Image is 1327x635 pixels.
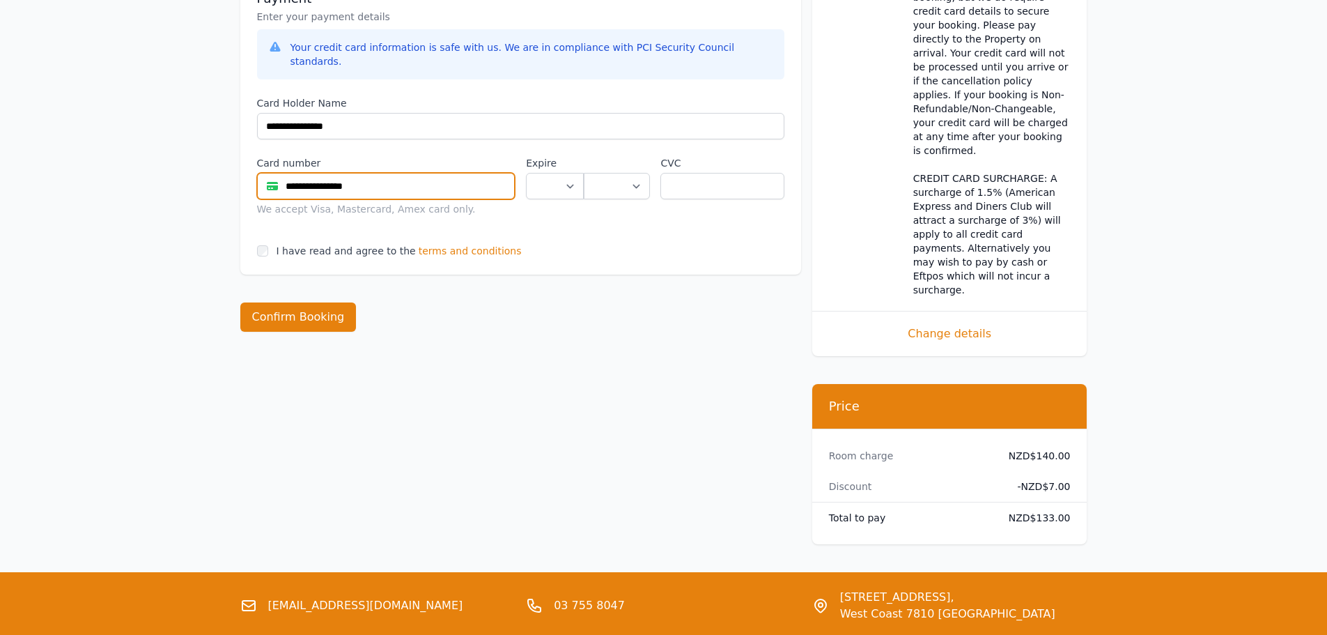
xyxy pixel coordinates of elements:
[829,398,1071,415] h3: Price
[257,156,515,170] label: Card number
[240,303,357,332] button: Confirm Booking
[829,511,986,525] dt: Total to pay
[419,244,522,258] span: terms and conditions
[840,606,1055,622] span: West Coast 7810 [GEOGRAPHIC_DATA]
[829,480,986,494] dt: Discount
[998,511,1071,525] dd: NZD$133.00
[998,449,1071,463] dd: NZD$140.00
[829,326,1071,342] span: Change details
[257,202,515,216] div: We accept Visa, Mastercard, Amex card only.
[840,589,1055,606] span: [STREET_ADDRESS],
[829,449,986,463] dt: Room charge
[554,597,625,614] a: 03 755 8047
[268,597,463,614] a: [EMAIL_ADDRESS][DOMAIN_NAME]
[526,156,584,170] label: Expire
[290,40,773,68] div: Your credit card information is safe with us. We are in compliance with PCI Security Council stan...
[257,10,784,24] p: Enter your payment details
[584,156,649,170] label: .
[257,96,784,110] label: Card Holder Name
[277,245,416,257] label: I have read and agree to the
[998,480,1071,494] dd: - NZD$7.00
[660,156,784,170] label: CVC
